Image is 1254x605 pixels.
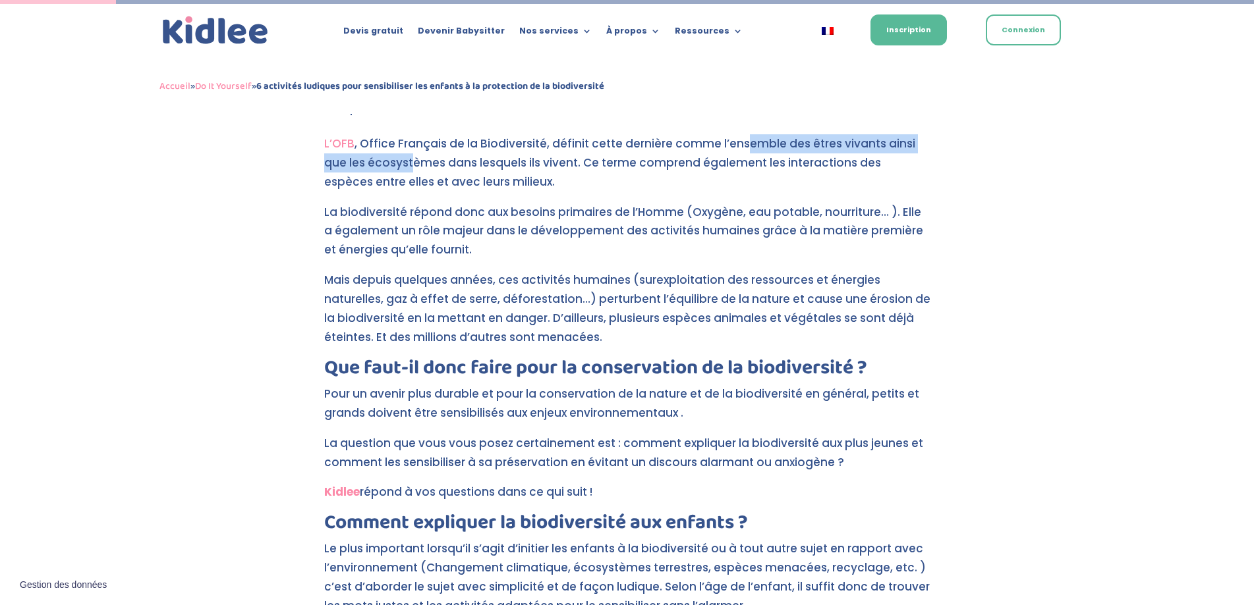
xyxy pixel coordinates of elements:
a: Do It Yourself [195,78,252,94]
strong: Que faut-il donc faire pour la conservation de la biodiversité ? [324,352,867,384]
p: La biodiversité répond donc aux besoins primaires de l’Homme (Oxygène, eau potable, nourriture… )... [324,203,930,271]
p: Mais depuis quelques années, ces activités humaines (surexploitation des ressources et énergies n... [324,271,930,358]
p: , Office Français de la Biodiversité, définit cette dernière comme l’ensemble des êtres vivants a... [324,134,930,203]
span: » » [159,78,604,94]
button: Gestion des données [12,571,115,599]
a: L’OFB [324,136,355,151]
a: Kidlee [324,484,360,500]
a: Accueil [159,78,190,94]
a: À propos [606,26,660,41]
a: Devenir Babysitter [418,26,505,41]
p: La question que vous vous posez certainement est : comment expliquer la biodiversité aux plus jeu... [324,434,930,483]
a: Inscription [870,14,947,45]
p: répond à vos questions dans ce qui suit ! [324,483,930,513]
p: Pour un avenir plus durable et pour la conservation de la nature et de la biodiversité en général... [324,384,930,434]
a: Ressources [675,26,743,41]
strong: Comment expliquer la biodiversité aux enfants ? [324,507,748,539]
a: Connexion [986,14,1061,45]
a: Nos services [519,26,592,41]
a: Devis gratuit [343,26,403,41]
span: Gestion des données [20,579,107,591]
img: Français [822,27,834,35]
strong: 6 activités ludiques pour sensibiliser les enfants à la protection de la biodiversité [256,78,604,94]
img: logo_kidlee_bleu [159,13,271,48]
a: Kidlee Logo [159,13,271,48]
